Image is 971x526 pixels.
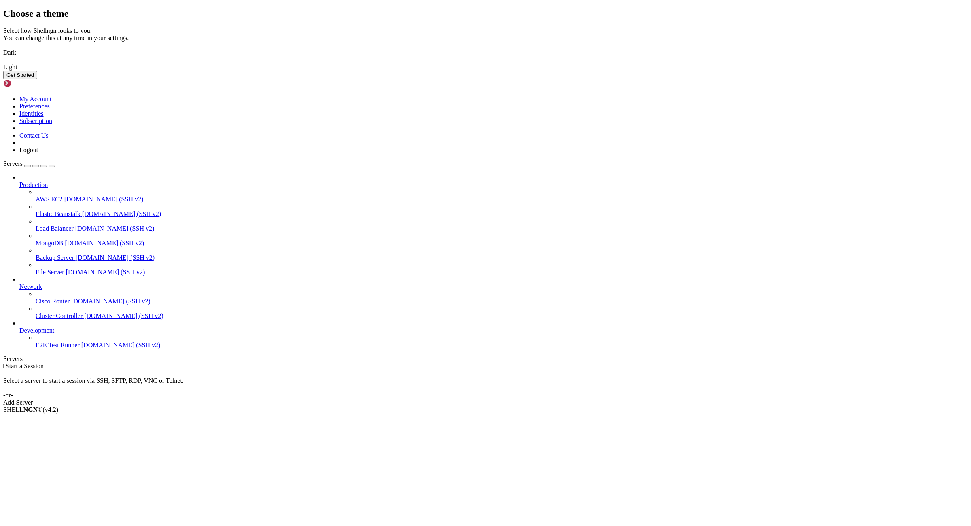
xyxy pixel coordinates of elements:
[36,269,968,276] a: File Server [DOMAIN_NAME] (SSH v2)
[19,283,968,291] a: Network
[23,406,38,413] b: NGN
[36,203,968,218] li: Elastic Beanstalk [DOMAIN_NAME] (SSH v2)
[3,49,968,56] div: Dark
[19,276,968,320] li: Network
[36,218,968,232] li: Load Balancer [DOMAIN_NAME] (SSH v2)
[84,312,163,319] span: [DOMAIN_NAME] (SSH v2)
[82,210,161,217] span: [DOMAIN_NAME] (SSH v2)
[36,254,74,261] span: Backup Server
[6,363,44,369] span: Start a Session
[3,8,968,19] h2: Choose a theme
[36,210,81,217] span: Elastic Beanstalk
[36,196,968,203] a: AWS EC2 [DOMAIN_NAME] (SSH v2)
[36,298,968,305] a: Cisco Router [DOMAIN_NAME] (SSH v2)
[36,196,63,203] span: AWS EC2
[19,146,38,153] a: Logout
[36,269,64,276] span: File Server
[36,240,968,247] a: MongoDB [DOMAIN_NAME] (SSH v2)
[3,355,968,363] div: Servers
[36,334,968,349] li: E2E Test Runner [DOMAIN_NAME] (SSH v2)
[76,254,155,261] span: [DOMAIN_NAME] (SSH v2)
[36,225,968,232] a: Load Balancer [DOMAIN_NAME] (SSH v2)
[36,189,968,203] li: AWS EC2 [DOMAIN_NAME] (SSH v2)
[3,64,968,71] div: Light
[36,341,968,349] a: E2E Test Runner [DOMAIN_NAME] (SSH v2)
[19,283,42,290] span: Network
[36,312,83,319] span: Cluster Controller
[75,225,155,232] span: [DOMAIN_NAME] (SSH v2)
[36,341,80,348] span: E2E Test Runner
[36,210,968,218] a: Elastic Beanstalk [DOMAIN_NAME] (SSH v2)
[36,232,968,247] li: MongoDB [DOMAIN_NAME] (SSH v2)
[19,181,968,189] a: Production
[36,240,63,246] span: MongoDB
[3,71,37,79] button: Get Started
[19,320,968,349] li: Development
[36,298,70,305] span: Cisco Router
[19,327,54,334] span: Development
[3,27,968,42] div: Select how Shellngn looks to you. You can change this at any time in your settings.
[71,298,151,305] span: [DOMAIN_NAME] (SSH v2)
[64,196,144,203] span: [DOMAIN_NAME] (SSH v2)
[36,305,968,320] li: Cluster Controller [DOMAIN_NAME] (SSH v2)
[19,103,50,110] a: Preferences
[36,225,74,232] span: Load Balancer
[36,254,968,261] a: Backup Server [DOMAIN_NAME] (SSH v2)
[3,160,23,167] span: Servers
[3,406,58,413] span: SHELL ©
[36,291,968,305] li: Cisco Router [DOMAIN_NAME] (SSH v2)
[19,110,44,117] a: Identities
[19,327,968,334] a: Development
[3,370,968,399] div: Select a server to start a session via SSH, SFTP, RDP, VNC or Telnet. -or-
[19,181,48,188] span: Production
[3,363,6,369] span: 
[36,312,968,320] a: Cluster Controller [DOMAIN_NAME] (SSH v2)
[81,341,161,348] span: [DOMAIN_NAME] (SSH v2)
[36,261,968,276] li: File Server [DOMAIN_NAME] (SSH v2)
[19,95,52,102] a: My Account
[43,406,59,413] span: 4.2.0
[36,247,968,261] li: Backup Server [DOMAIN_NAME] (SSH v2)
[3,399,968,406] div: Add Server
[3,160,55,167] a: Servers
[19,132,49,139] a: Contact Us
[19,174,968,276] li: Production
[66,269,145,276] span: [DOMAIN_NAME] (SSH v2)
[65,240,144,246] span: [DOMAIN_NAME] (SSH v2)
[19,117,52,124] a: Subscription
[3,79,50,87] img: Shellngn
